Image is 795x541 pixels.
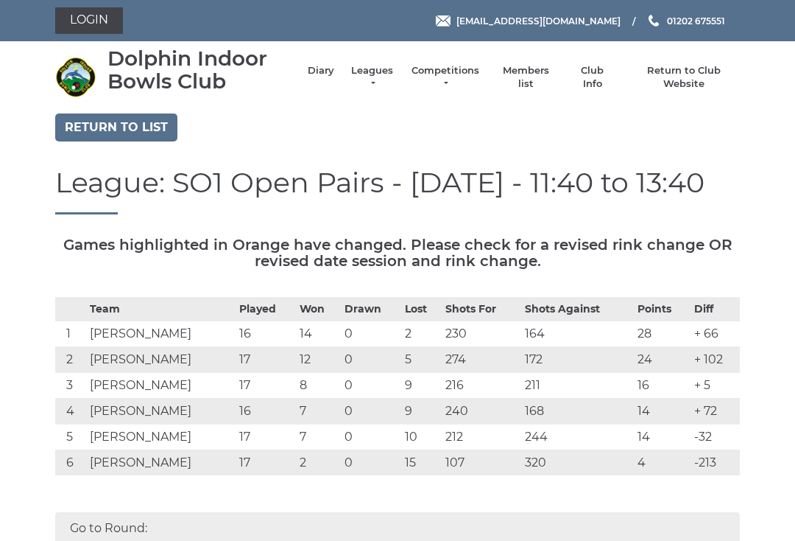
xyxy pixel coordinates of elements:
span: 01202 675551 [667,15,725,26]
td: + 102 [690,347,740,373]
td: 12 [296,347,340,373]
td: 4 [634,450,690,476]
th: Played [236,298,296,321]
td: 0 [341,450,401,476]
td: 240 [442,399,521,425]
th: Points [634,298,690,321]
td: 2 [401,321,442,347]
td: 15 [401,450,442,476]
th: Diff [690,298,740,321]
h5: Games highlighted in Orange have changed. Please check for a revised rink change OR revised date ... [55,237,740,269]
th: Team [86,298,236,321]
a: Diary [308,64,334,77]
td: -32 [690,425,740,450]
td: 14 [296,321,340,347]
td: 7 [296,425,340,450]
td: 212 [442,425,521,450]
td: 274 [442,347,521,373]
td: 320 [521,450,634,476]
td: 6 [55,450,86,476]
td: 17 [236,347,296,373]
td: 230 [442,321,521,347]
td: + 66 [690,321,740,347]
td: [PERSON_NAME] [86,321,236,347]
td: 4 [55,399,86,425]
img: Email [436,15,451,27]
td: 17 [236,373,296,399]
td: 28 [634,321,690,347]
td: 8 [296,373,340,399]
td: 1 [55,321,86,347]
td: 168 [521,399,634,425]
div: Dolphin Indoor Bowls Club [107,47,293,93]
td: 172 [521,347,634,373]
td: + 72 [690,399,740,425]
td: 0 [341,321,401,347]
td: 9 [401,373,442,399]
a: Members list [495,64,556,91]
img: Dolphin Indoor Bowls Club [55,57,96,97]
td: 0 [341,425,401,450]
td: 164 [521,321,634,347]
td: 9 [401,399,442,425]
a: Phone us 01202 675551 [646,14,725,28]
td: [PERSON_NAME] [86,373,236,399]
td: [PERSON_NAME] [86,450,236,476]
td: 107 [442,450,521,476]
a: Email [EMAIL_ADDRESS][DOMAIN_NAME] [436,14,621,28]
td: 3 [55,373,86,399]
td: 216 [442,373,521,399]
td: [PERSON_NAME] [86,347,236,373]
th: Shots For [442,298,521,321]
a: Leagues [349,64,395,91]
td: 0 [341,347,401,373]
img: Phone us [649,15,659,27]
td: 2 [55,347,86,373]
th: Won [296,298,340,321]
td: 211 [521,373,634,399]
td: -213 [690,450,740,476]
th: Shots Against [521,298,634,321]
th: Lost [401,298,442,321]
a: Return to Club Website [629,64,740,91]
td: 16 [236,321,296,347]
th: Drawn [341,298,401,321]
td: 244 [521,425,634,450]
td: 10 [401,425,442,450]
td: 16 [634,373,690,399]
td: 14 [634,425,690,450]
h1: League: SO1 Open Pairs - [DATE] - 11:40 to 13:40 [55,167,740,215]
a: Competitions [410,64,481,91]
td: [PERSON_NAME] [86,425,236,450]
td: 0 [341,373,401,399]
td: + 5 [690,373,740,399]
td: 5 [55,425,86,450]
td: 16 [236,399,296,425]
td: 0 [341,399,401,425]
td: 14 [634,399,690,425]
a: Return to list [55,114,177,142]
td: 17 [236,450,296,476]
td: 7 [296,399,340,425]
td: 17 [236,425,296,450]
a: Club Info [571,64,614,91]
td: [PERSON_NAME] [86,399,236,425]
td: 2 [296,450,340,476]
span: [EMAIL_ADDRESS][DOMAIN_NAME] [456,15,621,26]
td: 24 [634,347,690,373]
a: Login [55,7,123,34]
td: 5 [401,347,442,373]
